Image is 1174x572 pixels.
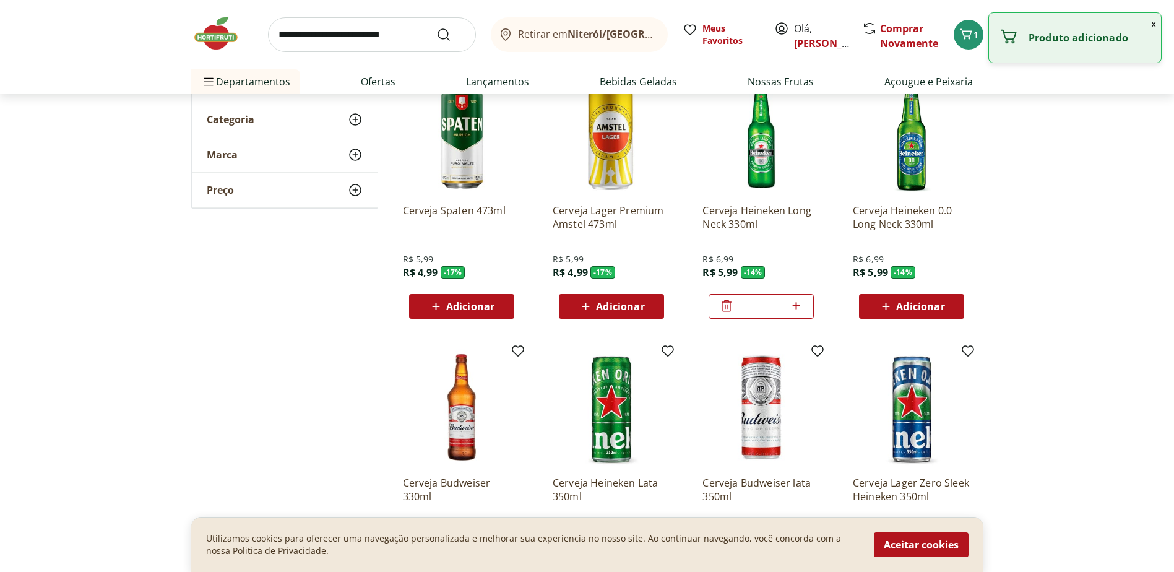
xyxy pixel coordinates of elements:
span: R$ 4,99 [403,266,438,279]
a: Cerveja Heineken Long Neck 330ml [702,204,820,231]
button: Menu [201,67,216,97]
span: Retirar em [518,28,655,40]
span: R$ 5,99 [403,253,434,266]
img: Cerveja Lager Zero Sleek Heineken 350ml [853,349,970,466]
span: Departamentos [201,67,290,97]
p: Utilizamos cookies para oferecer uma navegação personalizada e melhorar sua experiencia no nosso ... [206,532,859,557]
span: R$ 5,99 [853,266,888,279]
button: Carrinho [954,20,983,50]
button: Adicionar [559,294,664,319]
span: Adicionar [896,301,944,311]
button: Retirar emNiterói/[GEOGRAPHIC_DATA] [491,17,668,52]
span: R$ 4,99 [553,266,588,279]
a: Cerveja Heineken Lata 350ml [553,476,670,503]
b: Niterói/[GEOGRAPHIC_DATA] [568,27,709,41]
img: Cerveja Heineken Lata 350ml [553,349,670,466]
img: Cerveja Lager Premium Amstel 473ml [553,76,670,194]
button: Adicionar [409,294,514,319]
button: Preço [192,173,378,207]
a: Cerveja Budweiser lata 350ml [702,476,820,503]
a: Cerveja Budweiser 330ml [403,476,520,503]
span: Olá, [794,21,849,51]
span: - 14 % [891,266,915,279]
button: Fechar notificação [1146,13,1161,34]
a: Açougue e Peixaria [884,74,973,89]
a: Nossas Frutas [748,74,814,89]
a: Lançamentos [466,74,529,89]
button: Categoria [192,102,378,137]
span: Adicionar [596,301,644,311]
button: Marca [192,137,378,172]
img: Cerveja Spaten 473ml [403,76,520,194]
span: Adicionar [446,301,494,311]
span: 1 [973,28,978,40]
p: Produto adicionado [1029,32,1151,44]
a: [PERSON_NAME] [794,37,874,50]
input: search [268,17,476,52]
button: Aceitar cookies [874,532,969,557]
img: Cerveja Heineken 0.0 Long Neck 330ml [853,76,970,194]
span: Preço [207,184,234,196]
span: R$ 5,99 [702,266,738,279]
a: Cerveja Spaten 473ml [403,204,520,231]
button: Submit Search [436,27,466,42]
img: Cerveja Heineken Long Neck 330ml [702,76,820,194]
a: Cerveja Lager Zero Sleek Heineken 350ml [853,476,970,503]
span: Meus Favoritos [702,22,759,47]
span: R$ 5,99 [553,253,584,266]
a: Cerveja Heineken 0.0 Long Neck 330ml [853,204,970,231]
a: Ofertas [361,74,395,89]
a: Bebidas Geladas [600,74,677,89]
img: Cerveja Budweiser lata 350ml [702,349,820,466]
button: Adicionar [859,294,964,319]
span: R$ 6,99 [853,253,884,266]
span: R$ 6,99 [702,253,733,266]
span: Categoria [207,113,254,126]
span: - 17 % [441,266,465,279]
span: - 14 % [741,266,766,279]
span: - 17 % [590,266,615,279]
img: Hortifruti [191,15,253,52]
span: Marca [207,149,238,161]
a: Comprar Novamente [880,22,938,50]
a: Cerveja Lager Premium Amstel 473ml [553,204,670,231]
img: Cerveja Budweiser 330ml [403,349,520,466]
a: Meus Favoritos [683,22,759,47]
